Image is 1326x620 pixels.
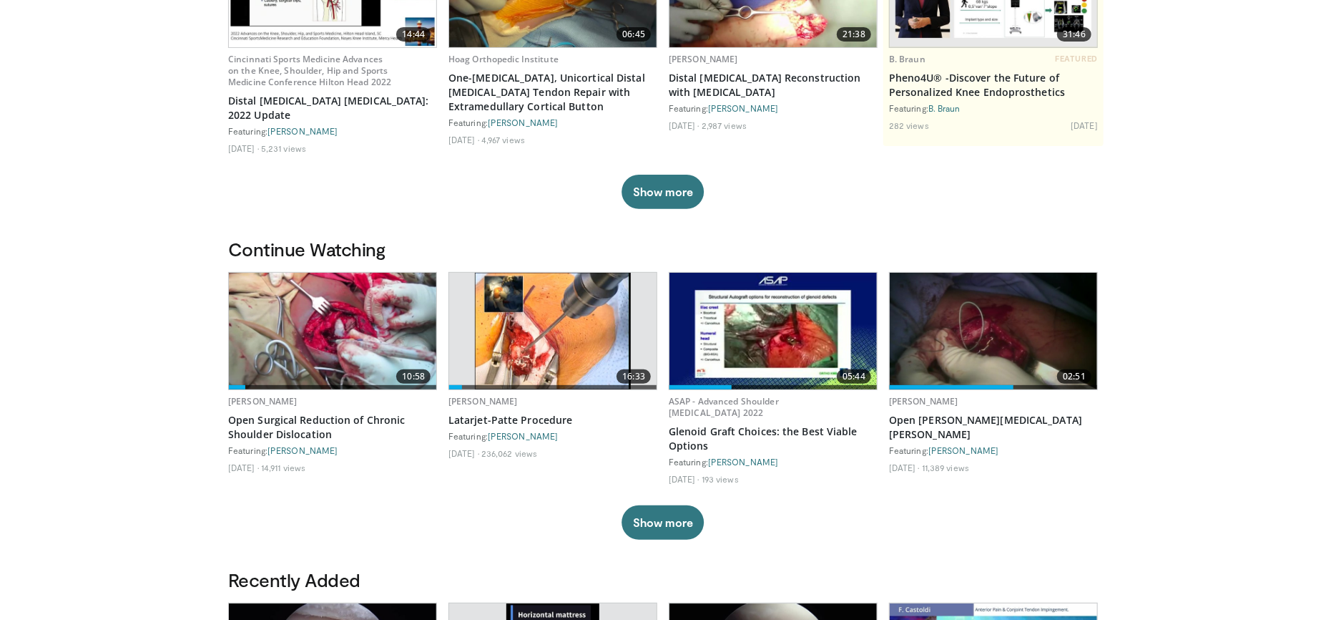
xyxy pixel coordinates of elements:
img: 617583_3.png.620x360_q85_upscale.jpg [475,273,631,389]
a: 10:58 [229,273,436,389]
a: [PERSON_NAME] [889,395,958,407]
span: 31:46 [1057,27,1091,42]
a: 05:44 [669,273,877,389]
li: 14,911 views [261,462,305,473]
span: 14:44 [396,27,431,42]
div: Featuring: [889,102,1098,114]
button: Show more [622,175,704,209]
span: FEATURED [1056,54,1098,64]
a: Glenoid Graft Choices: the Best Viable Options [669,425,878,453]
h3: Continue Watching [228,238,1098,261]
li: [DATE] [448,134,479,145]
li: 236,062 views [481,447,537,459]
div: Featuring: [889,445,1098,456]
img: a0173967-2e21-460c-be1a-d8163c36e359.620x360_q85_upscale.jpg [669,273,877,389]
a: ASAP - Advanced Shoulder [MEDICAL_DATA] 2022 [669,395,779,419]
a: [PERSON_NAME] [448,395,518,407]
a: [PERSON_NAME] [708,457,778,467]
span: 16:33 [617,369,651,384]
li: [DATE] [669,473,699,485]
a: [PERSON_NAME] [669,53,738,65]
a: [PERSON_NAME] [488,431,558,441]
span: 02:51 [1057,369,1091,384]
a: Distal [MEDICAL_DATA] Reconstruction with [MEDICAL_DATA] [669,71,878,100]
li: [DATE] [889,462,920,473]
span: 05:44 [837,369,871,384]
a: 02:51 [890,273,1097,389]
a: Latarjet-Patte Procedure [448,413,657,427]
button: Show more [622,505,704,540]
a: One-[MEDICAL_DATA], Unicortical Distal [MEDICAL_DATA] Tendon Repair with Extramedullary Cortical ... [448,71,657,114]
li: [DATE] [228,462,259,473]
li: 193 views [702,473,739,485]
h3: Recently Added [228,568,1098,591]
a: [PERSON_NAME] [928,445,998,455]
div: Featuring: [448,117,657,128]
li: [DATE] [448,447,479,459]
li: 5,231 views [261,142,306,154]
div: Featuring: [228,445,437,456]
a: Open Surgical Reduction of Chronic Shoulder Dislocation [228,413,437,442]
a: B. Braun [928,103,961,113]
a: Hoag Orthopedic Institute [448,53,559,65]
div: Featuring: [448,430,657,442]
div: Featuring: [228,125,437,137]
a: B. Braun [889,53,925,65]
a: [PERSON_NAME] [708,103,778,113]
a: 16:33 [449,273,657,389]
li: [DATE] [228,142,259,154]
li: [DATE] [669,120,699,131]
span: 06:45 [617,27,651,42]
div: Featuring: [669,102,878,114]
a: [PERSON_NAME] [267,445,338,455]
li: 11,389 views [922,462,969,473]
a: [PERSON_NAME] [488,117,558,127]
li: 282 views [889,120,929,131]
div: Featuring: [669,456,878,468]
a: Open [PERSON_NAME][MEDICAL_DATA][PERSON_NAME] [889,413,1098,442]
img: MGngRNnbuHoiqTJH4xMDoxOjA4MTsiGN.620x360_q85_upscale.jpg [890,273,1097,389]
a: Distal [MEDICAL_DATA] [MEDICAL_DATA]: 2022 Update [228,94,437,122]
li: 4,967 views [481,134,525,145]
span: 10:58 [396,369,431,384]
a: [PERSON_NAME] [228,395,298,407]
li: 2,987 views [702,120,747,131]
a: Cincinnati Sports Medicine Advances on the Knee, Shoulder, Hip and Sports Medicine Conference Hil... [228,53,391,88]
li: [DATE] [1071,120,1098,131]
a: Pheno4U® -Discover the Future of Personalized Knee Endoprosthetics [889,71,1098,100]
img: d5ySKFN8UhyXrjO34xMDoxOjB1O8AjAz.620x360_q85_upscale.jpg [229,273,436,389]
span: 21:38 [837,27,871,42]
a: [PERSON_NAME] [267,126,338,136]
